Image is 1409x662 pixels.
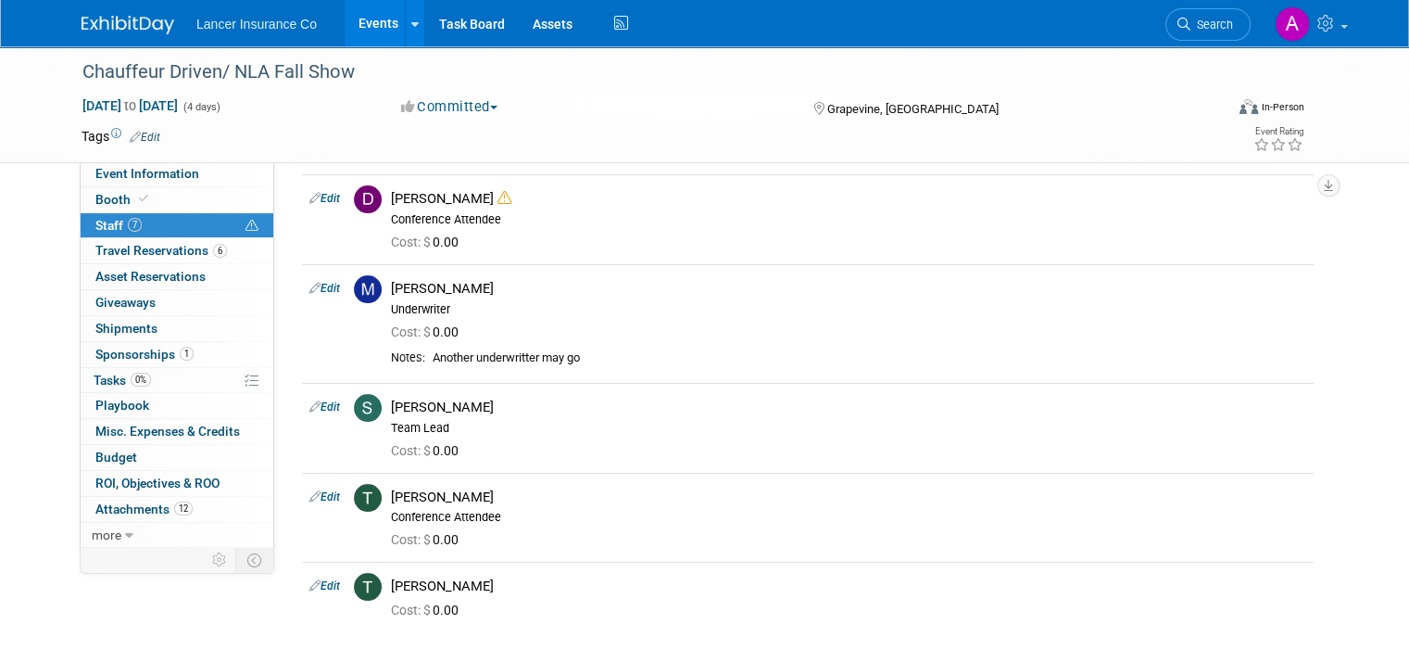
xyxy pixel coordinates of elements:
div: [PERSON_NAME] [391,578,1306,595]
a: Sponsorships1 [81,342,273,367]
a: Edit [309,192,340,205]
div: Conference Attendee [391,212,1306,227]
a: Edit [130,131,160,144]
span: to [121,98,139,113]
div: Underwriter [391,302,1306,317]
span: Giveaways [95,295,156,310]
span: Cost: $ [391,325,433,339]
span: Asset Reservations [95,269,206,284]
img: M.jpg [354,275,382,303]
a: more [81,523,273,548]
div: Another underwritter may go [433,350,1306,366]
a: Tasks0% [81,368,273,393]
span: Booth [95,192,152,207]
i: Double-book Warning! [497,191,511,205]
span: 0.00 [391,443,466,458]
a: Edit [309,282,340,295]
span: [DATE] [DATE] [82,97,179,114]
span: ROI, Objectives & ROO [95,476,220,490]
span: 1 [180,347,194,361]
a: Edit [309,401,340,414]
span: Cost: $ [391,235,433,249]
span: Search [1190,18,1233,32]
div: Event Rating [1253,127,1303,136]
span: 12 [174,502,193,516]
img: T.jpg [354,484,382,512]
div: [PERSON_NAME] [391,489,1306,506]
a: Booth [81,187,273,212]
div: Chauffeur Driven/ NLA Fall Show [76,56,1201,89]
span: 0.00 [391,532,466,547]
span: 0.00 [391,325,466,339]
div: Notes: [391,350,425,365]
a: Travel Reservations6 [81,238,273,263]
a: ROI, Objectives & ROO [81,471,273,496]
span: 0.00 [391,235,466,249]
td: Personalize Event Tab Strip [204,548,236,572]
a: Asset Reservations [81,264,273,289]
span: Attachments [95,502,193,516]
span: Lancer Insurance Co [196,17,317,32]
span: Grapevine, [GEOGRAPHIC_DATA] [827,102,999,116]
div: Conference Attendee [391,510,1306,525]
span: Budget [95,450,137,465]
td: Tags [82,127,160,146]
a: Edit [309,490,340,503]
img: Format-Inperson.png [1239,99,1258,114]
div: [PERSON_NAME] [391,280,1306,298]
span: (4 days) [182,101,220,113]
span: Event Information [95,166,199,181]
a: Edit [309,579,340,592]
button: Committed [395,97,505,117]
span: Cost: $ [391,603,433,617]
td: Toggle Event Tabs [236,548,274,572]
img: D.jpg [354,185,382,213]
span: Potential Scheduling Conflict -- at least one attendee is tagged in another overlapping event. [245,218,258,235]
div: [PERSON_NAME] [391,190,1306,208]
a: Shipments [81,316,273,341]
a: Staff7 [81,213,273,238]
span: Misc. Expenses & Credits [95,424,240,439]
span: Tasks [94,373,151,388]
span: Travel Reservations [95,243,227,258]
span: Cost: $ [391,532,433,547]
a: Search [1165,8,1251,41]
img: Ann Barron [1275,6,1310,42]
span: 7 [128,218,142,232]
div: In-Person [1261,100,1304,114]
a: Event Information [81,161,273,186]
img: S.jpg [354,394,382,422]
img: ExhibitDay [82,16,174,34]
span: Playbook [95,398,149,413]
a: Playbook [81,393,273,418]
img: T.jpg [354,573,382,601]
span: Sponsorships [95,347,194,362]
div: Event Format [1124,96,1304,124]
span: Cost: $ [391,443,433,458]
i: Booth reservation complete [139,194,148,204]
span: 6 [213,244,227,258]
span: 0.00 [391,603,466,617]
span: more [92,528,121,542]
span: 0% [131,373,151,387]
span: Staff [95,218,142,233]
a: Budget [81,445,273,470]
span: Shipments [95,321,157,336]
a: Misc. Expenses & Credits [81,419,273,444]
div: [PERSON_NAME] [391,399,1306,416]
a: Attachments12 [81,497,273,522]
div: Team Lead [391,421,1306,436]
a: Giveaways [81,290,273,315]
